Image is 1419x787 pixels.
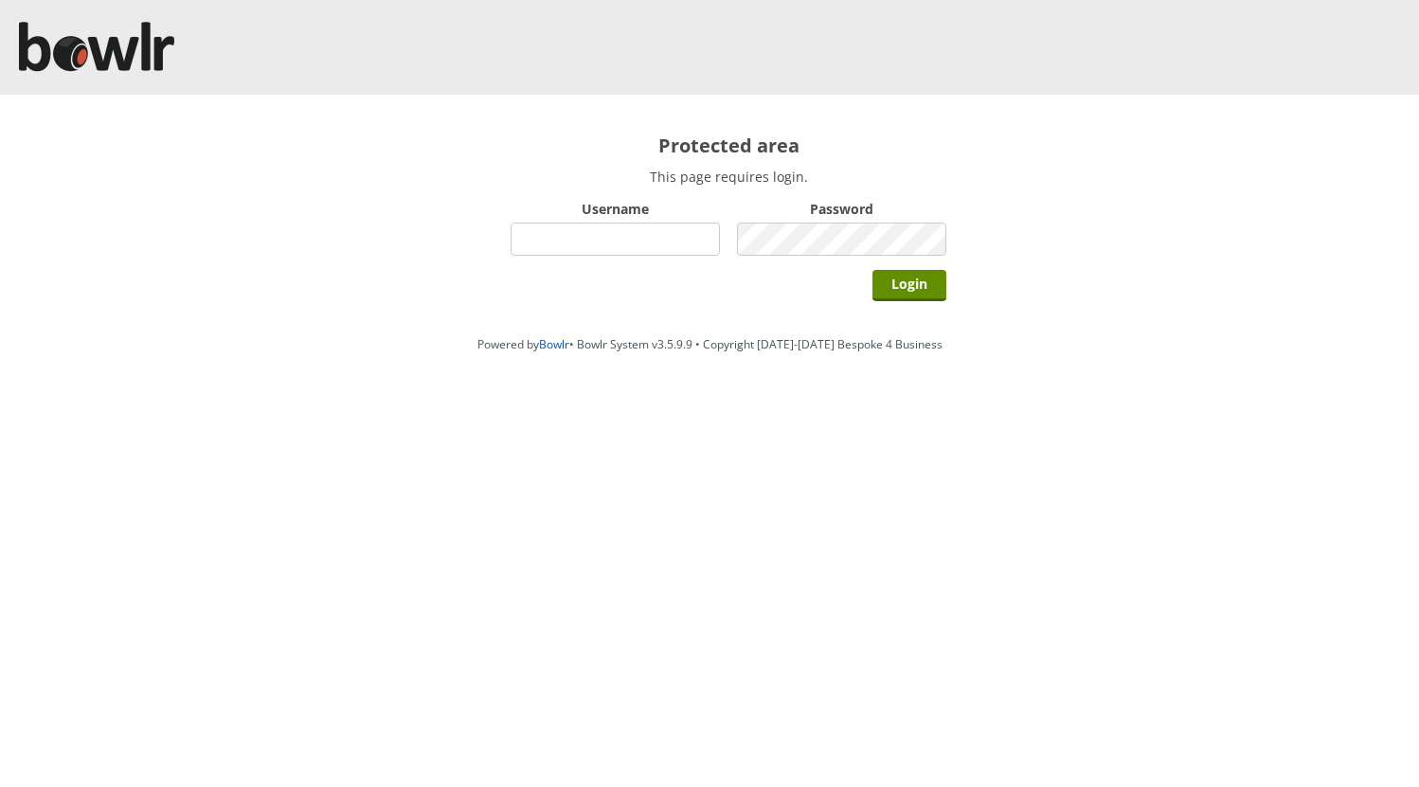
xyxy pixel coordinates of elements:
[511,168,946,186] p: This page requires login.
[477,336,943,352] span: Powered by • Bowlr System v3.5.9.9 • Copyright [DATE]-[DATE] Bespoke 4 Business
[539,336,569,352] a: Bowlr
[737,200,946,218] label: Password
[511,133,946,158] h2: Protected area
[872,270,946,301] input: Login
[511,200,720,218] label: Username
